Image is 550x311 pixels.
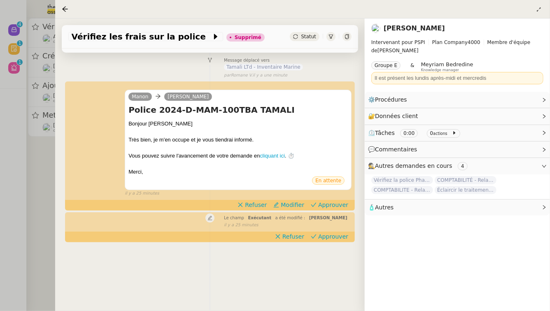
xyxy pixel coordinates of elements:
[275,216,305,220] span: a été modifié :
[224,45,259,52] span: il y a une minute
[371,39,425,45] span: Intervenant pour PSPI
[128,136,348,144] div: Très bien, je m'en occupe et je vous tiendrai informé.
[253,72,287,79] span: il y a une minute
[435,186,496,194] span: Éclaircir le traitement des bordereaux GoldenCare
[365,200,550,216] div: 🧴Autres
[375,204,394,211] span: Autres
[368,95,411,104] span: ⚙️
[365,142,550,158] div: 💬Commentaires
[371,24,380,33] img: users%2F0zQGGmvZECeMseaPawnreYAQQyS2%2Favatar%2Feddadf8a-b06f-4db9-91c4-adeed775bb0f
[128,168,348,176] div: Merci,
[164,93,212,100] a: [PERSON_NAME]
[224,216,244,220] span: Le champ
[421,61,473,72] app-user-label: Knowledge manager
[248,216,272,220] span: Exécutant
[433,131,447,136] small: actions
[72,32,212,41] span: Vérifiez les frais sur la police
[432,39,468,45] span: Plan Company
[128,120,348,128] div: Bonjour [PERSON_NAME]
[224,57,270,64] span: Message déplacé vers
[308,200,352,209] button: Approuver
[400,129,418,137] nz-tag: 0:00
[260,153,285,159] a: cliquant ici
[435,176,496,184] span: COMPTABILITÉ - Relance des primes GoldenCare impayées- août 2025
[125,190,159,197] span: il y a 25 minutes
[318,201,348,209] span: Approuver
[128,152,348,160] div: Vous pouvez suivre l'avancement de votre demande en . ⏱️
[224,222,259,229] span: il y a 25 minutes
[309,216,347,220] span: [PERSON_NAME]
[368,130,464,136] span: ⏲️
[270,200,308,209] button: Modifier
[224,64,303,70] span: Tamali LTd - Inventaire Marine
[468,39,480,45] span: 4000
[281,201,304,209] span: Modifier
[375,162,452,169] span: Autres demandes en cours
[234,200,270,209] button: Refuser
[375,113,418,119] span: Données client
[375,96,407,103] span: Procédures
[368,204,394,211] span: 🧴
[318,232,348,241] span: Approuver
[371,186,433,194] span: COMPTABILITE - Relances factures impayées - [DATE]
[421,61,473,67] span: Meyriam Bedredine
[272,232,308,241] button: Refuser
[128,104,348,116] h4: Police 2024-D-MAM-100TBA TAMALI
[410,61,414,72] span: &
[245,201,267,209] span: Refuser
[128,93,151,100] a: Manon
[421,68,459,72] span: Knowledge manager
[371,61,401,70] nz-tag: Groupe E
[365,125,550,141] div: ⏲️Tâches 0:00 0actions
[375,74,540,82] div: Il est présent les lundis après-midi et mercredis
[368,146,421,153] span: 💬
[458,162,468,170] nz-tag: 4
[384,24,445,32] a: [PERSON_NAME]
[375,146,417,153] span: Commentaires
[368,111,422,121] span: 🔐
[282,232,304,241] span: Refuser
[365,158,550,174] div: 🕵️Autres demandes en cours 4
[375,130,395,136] span: Tâches
[308,232,352,241] button: Approuver
[371,38,543,55] span: [PERSON_NAME]
[368,162,471,169] span: 🕵️
[301,34,316,39] span: Statut
[235,35,261,40] div: Supprimé
[365,108,550,124] div: 🔐Données client
[365,92,550,108] div: ⚙️Procédures
[224,72,287,79] small: Romane V.
[430,130,433,136] span: 0
[224,72,231,79] span: par
[371,176,433,184] span: Vérifiez la police Pharaon Deema
[315,178,341,183] span: En attente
